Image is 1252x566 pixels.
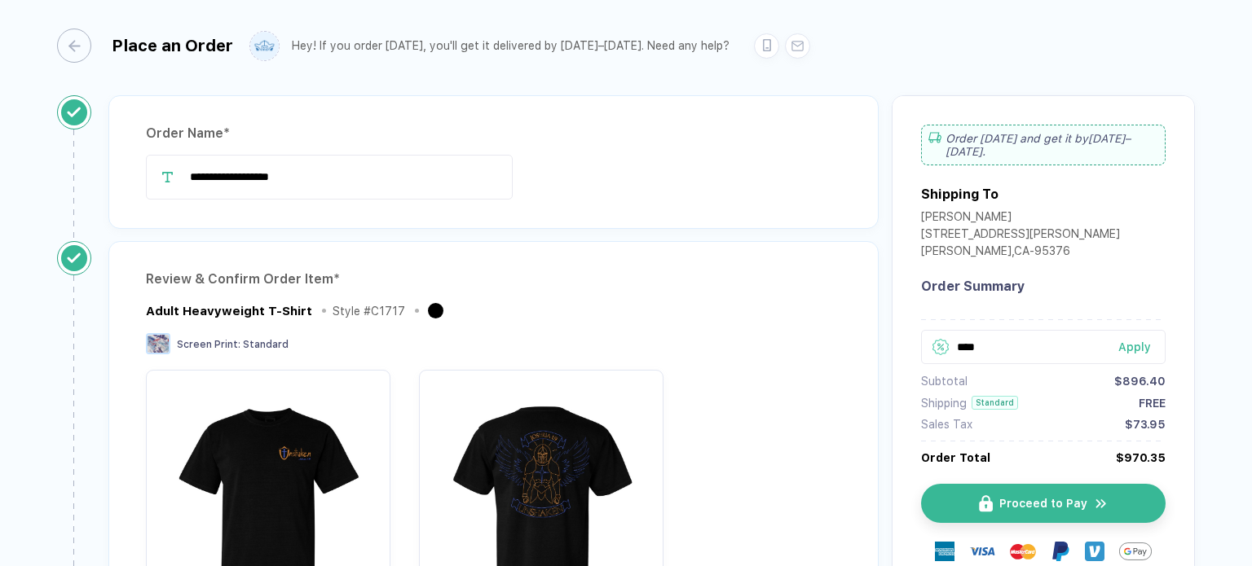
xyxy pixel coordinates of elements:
[146,266,841,292] div: Review & Confirm Order Item
[1139,397,1166,410] div: FREE
[146,121,841,147] div: Order Name
[999,497,1087,510] span: Proceed to Pay
[146,333,170,354] img: Screen Print
[921,484,1166,523] button: iconProceed to Payicon
[1085,542,1104,561] img: Venmo
[1125,418,1166,431] div: $73.95
[333,305,405,318] div: Style # C1717
[972,396,1018,410] div: Standard
[921,279,1166,294] div: Order Summary
[112,36,233,55] div: Place an Order
[921,451,990,464] div: Order Total
[292,39,730,53] div: Hey! If you order [DATE], you'll get it delivered by [DATE]–[DATE]. Need any help?
[921,375,968,388] div: Subtotal
[921,418,972,431] div: Sales Tax
[1010,538,1036,564] img: master-card
[1116,451,1166,464] div: $970.35
[1114,375,1166,388] div: $896.40
[1051,542,1070,561] img: Paypal
[921,244,1120,261] div: [PERSON_NAME] , CA - 95376
[243,339,289,350] span: Standard
[1094,496,1109,511] img: icon
[935,542,954,561] img: express
[921,397,967,410] div: Shipping
[1098,330,1166,364] button: Apply
[177,339,240,350] span: Screen Print :
[1118,340,1166,353] div: Apply
[146,304,312,318] div: Adult Heavyweight T-Shirt
[921,227,1120,244] div: [STREET_ADDRESS][PERSON_NAME]
[250,32,279,60] img: user profile
[921,125,1166,165] div: Order [DATE] and get it by [DATE]–[DATE] .
[969,538,995,564] img: visa
[979,495,993,512] img: icon
[921,186,999,202] div: Shipping To
[921,210,1120,227] div: [PERSON_NAME]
